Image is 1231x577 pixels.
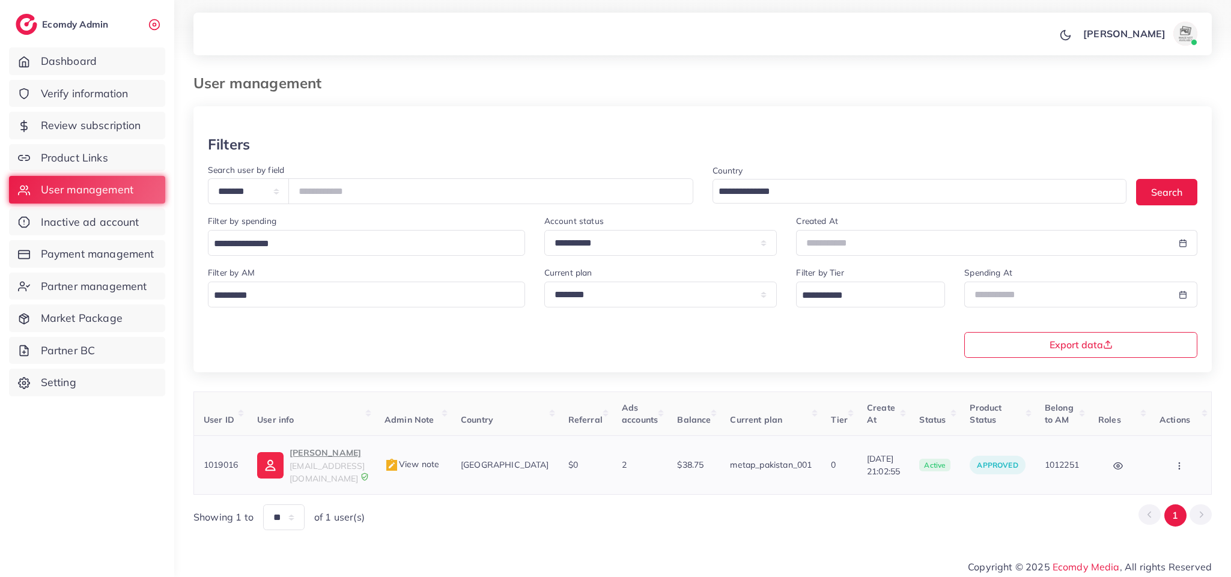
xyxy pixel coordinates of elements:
span: Partner management [41,279,147,294]
a: Partner BC [9,337,165,364]
span: Country [461,414,493,425]
button: Go to page 1 [1164,504,1187,527]
span: User info [257,414,294,425]
button: Search [1136,179,1197,205]
h3: Filters [208,136,250,153]
span: metap_pakistan_001 [730,459,812,470]
span: [EMAIL_ADDRESS][DOMAIN_NAME] [290,461,365,483]
span: Review subscription [41,118,141,133]
span: Current plan [730,414,782,425]
a: Verify information [9,80,165,107]
span: 1019016 [204,459,238,470]
span: Copyright © 2025 [968,560,1212,574]
input: Search for option [210,235,509,253]
span: Export data [1050,340,1113,349]
div: Search for option [208,230,525,256]
span: Referral [568,414,603,425]
label: Filter by AM [208,267,255,279]
input: Search for option [714,183,1111,201]
a: User management [9,176,165,204]
span: Product Status [970,402,1002,425]
span: $38.75 [677,459,704,470]
a: Dashboard [9,47,165,75]
span: active [919,459,950,472]
span: $0 [568,459,578,470]
span: [DATE] 21:02:55 [867,453,900,477]
button: Export data [964,332,1197,358]
span: Roles [1098,414,1121,425]
img: ic-user-info.36bf1079.svg [257,452,284,479]
label: Account status [544,215,604,227]
h2: Ecomdy Admin [42,19,111,30]
span: Admin Note [384,414,434,425]
div: Search for option [796,282,945,307]
ul: Pagination [1138,504,1212,527]
a: [PERSON_NAME]avatar [1077,22,1202,46]
span: [GEOGRAPHIC_DATA] [461,459,549,470]
span: 2 [622,459,627,470]
p: [PERSON_NAME] [290,446,365,460]
span: Verify information [41,86,129,101]
span: , All rights Reserved [1120,560,1212,574]
span: User management [41,182,133,198]
span: Inactive ad account [41,214,139,230]
span: 0 [831,459,836,470]
a: Product Links [9,144,165,172]
span: Payment management [41,246,154,262]
div: Search for option [208,282,525,307]
a: logoEcomdy Admin [16,14,111,35]
span: Belong to AM [1045,402,1074,425]
img: logo [16,14,37,35]
span: View note [384,459,439,470]
img: 9CAL8B2pu8EFxCJHYAAAAldEVYdGRhdGU6Y3JlYXRlADIwMjItMTItMDlUMDQ6NTg6MzkrMDA6MDBXSlgLAAAAJXRFWHRkYXR... [360,473,369,481]
span: Create At [867,402,895,425]
label: Spending At [964,267,1012,279]
input: Search for option [798,286,929,305]
span: Tier [831,414,848,425]
img: avatar [1173,22,1197,46]
div: Search for option [713,179,1127,204]
span: Market Package [41,310,123,326]
a: Inactive ad account [9,208,165,236]
p: [PERSON_NAME] [1083,26,1166,41]
label: Search user by field [208,164,284,176]
span: Status [919,414,946,425]
input: Search for option [210,286,509,305]
span: approved [977,461,1018,470]
span: Balance [677,414,711,425]
a: Ecomdy Media [1053,561,1120,573]
span: User ID [204,414,234,425]
span: Setting [41,375,76,390]
a: Payment management [9,240,165,268]
span: Actions [1160,414,1190,425]
a: Market Package [9,304,165,332]
label: Filter by spending [208,215,276,227]
img: admin_note.cdd0b510.svg [384,458,399,473]
span: of 1 user(s) [314,510,365,524]
span: Ads accounts [622,402,658,425]
a: Review subscription [9,112,165,139]
span: Partner BC [41,343,96,358]
a: Partner management [9,273,165,300]
label: Country [713,165,743,177]
span: 1012251 [1045,459,1079,470]
label: Current plan [544,267,592,279]
a: [PERSON_NAME][EMAIL_ADDRESS][DOMAIN_NAME] [257,446,365,485]
label: Created At [796,215,838,227]
label: Filter by Tier [796,267,843,279]
a: Setting [9,369,165,396]
span: Dashboard [41,53,97,69]
h3: User management [193,74,331,92]
span: Showing 1 to [193,510,254,524]
span: Product Links [41,150,108,166]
